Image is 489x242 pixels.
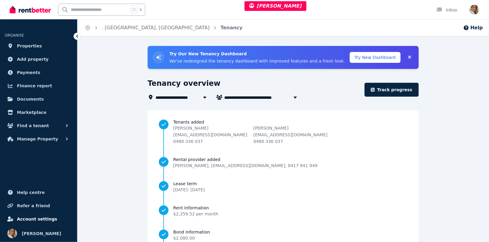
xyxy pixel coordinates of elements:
span: 0480 336 037 [173,139,203,144]
span: Lease term [173,181,205,187]
button: Find a tenant [5,120,72,132]
span: Refer a friend [17,202,50,209]
span: ORGANISE [5,33,24,37]
a: Documents [5,93,72,105]
p: We've redesigned the tenancy dashboard with improved features and a fresh look. [169,58,345,64]
span: Account settings [17,215,57,223]
button: Help [463,24,483,31]
img: Jodie Cartmer [470,5,479,15]
span: Bond Information [173,229,229,235]
a: Track progress [365,83,419,97]
span: Finance report [17,82,52,89]
a: Tenancy [221,25,243,31]
span: [PERSON_NAME] [249,3,302,9]
a: Lease term[DATE]- [DATE] [159,181,408,193]
button: Manage Property [5,133,72,145]
a: Refer a friend [5,200,72,212]
span: Rent Information [173,205,218,211]
div: Try New Tenancy Dashboard [148,46,419,69]
a: Tenants added[PERSON_NAME][EMAIL_ADDRESS][DOMAIN_NAME]0480 336 037[PERSON_NAME][EMAIL_ADDRESS][DO... [159,119,408,144]
div: Inbox [436,7,458,13]
span: Find a tenant [17,122,49,129]
button: Try New Dashboard [350,52,401,63]
span: Tenants added [173,119,408,125]
p: [PERSON_NAME] [173,125,248,131]
span: [PERSON_NAME] [22,230,61,237]
span: k [140,7,142,12]
p: [EMAIL_ADDRESS][DOMAIN_NAME] [254,132,328,138]
button: Collapse banner [405,53,414,62]
span: Add property [17,56,49,63]
a: Help centre [5,186,72,198]
span: Help centre [17,189,45,196]
a: Marketplace [5,106,72,118]
a: Rent Information$2,259.52 per month [159,205,408,217]
span: $2,080.00 [173,235,229,241]
a: Properties [5,40,72,52]
img: RentBetter [10,5,51,14]
p: [EMAIL_ADDRESS][DOMAIN_NAME] [173,132,248,138]
span: Marketplace [17,109,46,116]
h1: Tenancy overview [148,79,221,88]
a: Account settings [5,213,72,225]
span: Payments [17,69,40,76]
span: Documents [17,95,44,103]
h3: Try Our New Tenancy Dashboard [169,51,345,57]
a: Finance report [5,80,72,92]
a: Rental provider added[PERSON_NAME], [EMAIL_ADDRESS][DOMAIN_NAME], 0417 941 949 [159,156,408,169]
span: [DATE] - [DATE] [173,187,205,192]
span: $2,259.52 per month [173,211,218,216]
span: Properties [17,42,42,50]
p: [PERSON_NAME] [254,125,328,131]
span: Rental provider added [173,156,318,163]
span: [PERSON_NAME] , [EMAIL_ADDRESS][DOMAIN_NAME] , 0417 941 949 [173,163,318,169]
a: . [GEOGRAPHIC_DATA], [GEOGRAPHIC_DATA] [102,25,210,31]
span: 0480 336 037 [254,139,283,144]
a: Add property [5,53,72,65]
span: Manage Property [17,135,58,143]
a: Payments [5,66,72,79]
nav: Breadcrumb [77,19,250,36]
img: Jodie Cartmer [7,229,17,238]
